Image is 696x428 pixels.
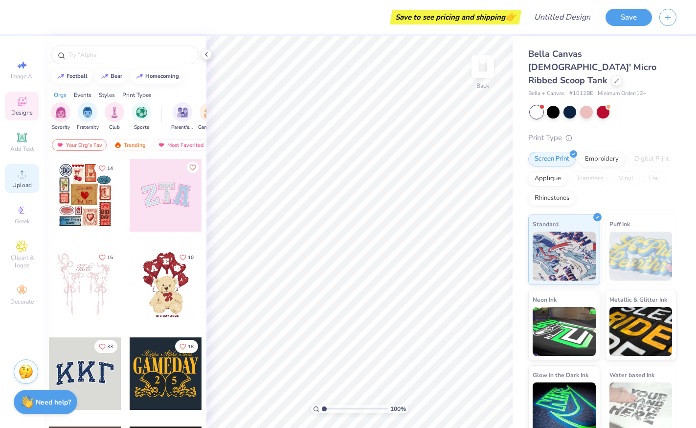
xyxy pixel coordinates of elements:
span: Glow in the Dark Ink [533,370,588,380]
div: Styles [99,91,115,99]
div: filter for Sorority [51,102,70,131]
span: Add Text [10,145,34,153]
div: Digital Print [628,152,675,166]
div: filter for Parent's Weekend [171,102,194,131]
span: Sports [134,124,149,131]
div: Foil [643,171,666,186]
div: homecoming [145,73,179,79]
button: football [51,69,92,84]
button: filter button [51,102,70,131]
button: homecoming [130,69,183,84]
img: Club Image [109,107,120,118]
span: Clipart & logos [5,254,39,269]
span: Designs [11,109,33,117]
div: Vinyl [612,171,640,186]
div: Save to see pricing and shipping [392,10,519,24]
img: Fraternity Image [82,107,93,118]
span: 15 [107,255,113,260]
span: Image AI [11,72,34,80]
button: filter button [171,102,194,131]
div: Back [476,81,489,90]
img: Metallic & Glitter Ink [609,307,673,356]
span: 👉 [505,11,516,23]
div: Rhinestones [528,191,576,206]
img: Back [473,57,493,76]
span: Bella + Canvas [528,90,564,98]
span: 100 % [390,404,406,413]
div: football [67,73,88,79]
img: Neon Ink [533,307,596,356]
input: Untitled Design [526,7,598,27]
span: Puff Ink [609,219,630,229]
span: Parent's Weekend [171,124,194,131]
span: Metallic & Glitter Ink [609,294,667,305]
span: 10 [188,255,194,260]
div: filter for Game Day [198,102,221,131]
span: Sorority [52,124,70,131]
div: Most Favorited [153,139,208,151]
span: Greek [15,217,30,225]
div: Orgs [54,91,67,99]
span: Decorate [10,298,34,306]
button: Like [187,162,199,173]
img: Puff Ink [609,232,673,281]
button: Like [94,251,117,264]
span: Upload [12,181,32,189]
div: Your Org's Fav [52,139,107,151]
span: # 1012BE [569,90,593,98]
button: bear [95,69,127,84]
button: filter button [198,102,221,131]
div: Events [74,91,91,99]
span: Bella Canvas [DEMOGRAPHIC_DATA]' Micro Ribbed Scoop Tank [528,48,656,86]
div: Applique [528,171,567,186]
button: filter button [77,102,99,131]
span: Neon Ink [533,294,557,305]
button: Save [606,9,652,26]
div: Embroidery [579,152,625,166]
img: trend_line.gif [101,73,109,79]
span: Water based Ink [609,370,654,380]
div: Screen Print [528,152,576,166]
div: Transfers [570,171,609,186]
input: Try "Alpha" [67,50,193,60]
img: trending.gif [114,142,122,148]
span: Standard [533,219,559,229]
button: Like [175,251,198,264]
button: Like [175,340,198,353]
img: Sorority Image [55,107,67,118]
strong: Need help? [36,398,71,407]
img: Sports Image [136,107,147,118]
span: Fraternity [77,124,99,131]
span: Minimum Order: 12 + [598,90,647,98]
img: Standard [533,232,596,281]
img: Parent's Weekend Image [177,107,188,118]
div: Print Types [122,91,152,99]
div: filter for Club [105,102,124,131]
button: filter button [105,102,124,131]
span: 14 [107,166,113,171]
span: Game Day [198,124,221,131]
span: 33 [107,344,113,349]
button: Like [94,162,117,175]
button: filter button [132,102,151,131]
img: most_fav.gif [56,142,64,148]
div: Print Type [528,132,676,143]
div: filter for Fraternity [77,102,99,131]
span: Club [109,124,120,131]
img: Game Day Image [204,107,215,118]
button: Like [94,340,117,353]
div: filter for Sports [132,102,151,131]
img: most_fav.gif [157,142,165,148]
img: trend_line.gif [135,73,143,79]
div: Trending [110,139,150,151]
div: bear [111,73,122,79]
span: 18 [188,344,194,349]
img: trend_line.gif [57,73,65,79]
